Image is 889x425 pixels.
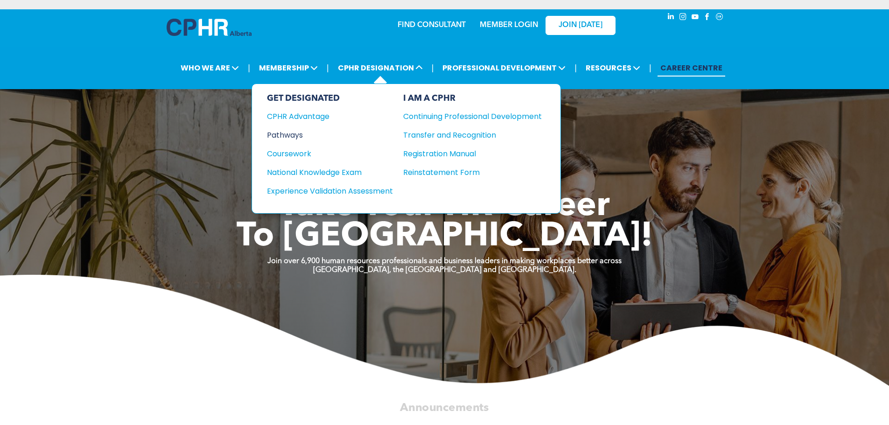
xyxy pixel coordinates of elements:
[267,111,393,122] a: CPHR Advantage
[403,93,542,104] div: I AM A CPHR
[403,111,528,122] div: Continuing Professional Development
[167,19,252,36] img: A blue and white logo for cp alberta
[574,58,577,77] li: |
[546,16,616,35] a: JOIN [DATE]
[237,220,653,254] span: To [GEOGRAPHIC_DATA]!
[267,167,393,178] a: National Knowledge Exam
[335,59,426,77] span: CPHR DESIGNATION
[690,12,700,24] a: youtube
[403,167,528,178] div: Reinstatement Form
[583,59,643,77] span: RESOURCES
[267,148,380,160] div: Coursework
[440,59,568,77] span: PROFESSIONAL DEVELOPMENT
[702,12,713,24] a: facebook
[267,148,393,160] a: Coursework
[267,185,393,197] a: Experience Validation Assessment
[267,167,380,178] div: National Knowledge Exam
[313,266,576,274] strong: [GEOGRAPHIC_DATA], the [GEOGRAPHIC_DATA] and [GEOGRAPHIC_DATA].
[403,129,528,141] div: Transfer and Recognition
[666,12,676,24] a: linkedin
[403,167,542,178] a: Reinstatement Form
[559,21,602,30] span: JOIN [DATE]
[403,148,542,160] a: Registration Manual
[267,129,380,141] div: Pathways
[432,58,434,77] li: |
[649,58,651,77] li: |
[398,21,466,29] a: FIND CONSULTANT
[248,58,250,77] li: |
[267,258,622,265] strong: Join over 6,900 human resources professionals and business leaders in making workplaces better ac...
[480,21,538,29] a: MEMBER LOGIN
[403,129,542,141] a: Transfer and Recognition
[403,148,528,160] div: Registration Manual
[178,59,242,77] span: WHO WE ARE
[658,59,725,77] a: CAREER CENTRE
[267,93,393,104] div: GET DESIGNATED
[400,402,489,413] span: Announcements
[267,185,380,197] div: Experience Validation Assessment
[256,59,321,77] span: MEMBERSHIP
[678,12,688,24] a: instagram
[714,12,725,24] a: Social network
[267,129,393,141] a: Pathways
[327,58,329,77] li: |
[267,111,380,122] div: CPHR Advantage
[403,111,542,122] a: Continuing Professional Development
